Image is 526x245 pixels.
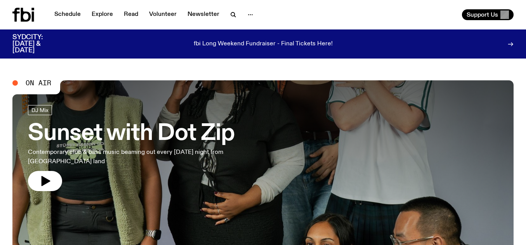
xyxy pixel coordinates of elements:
span: Support Us [467,11,498,18]
p: Contemporary club & bass music beaming out every [DATE] night from [GEOGRAPHIC_DATA] land [28,148,227,166]
a: Explore [87,9,118,20]
span: DJ Mix [31,107,49,113]
a: Schedule [50,9,85,20]
p: fbi Long Weekend Fundraiser - Final Tickets Here! [194,41,333,48]
a: Read [119,9,143,20]
a: DJ Mix [28,105,52,115]
a: Newsletter [183,9,224,20]
a: Volunteer [144,9,181,20]
span: On Air [26,79,51,86]
button: Support Us [462,9,514,20]
h3: SYDCITY: [DATE] & [DATE] [12,34,62,54]
a: Sunset with Dot ZipContemporary club & bass music beaming out every [DATE] night from [GEOGRAPHIC... [28,105,234,191]
h3: Sunset with Dot Zip [28,123,234,145]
